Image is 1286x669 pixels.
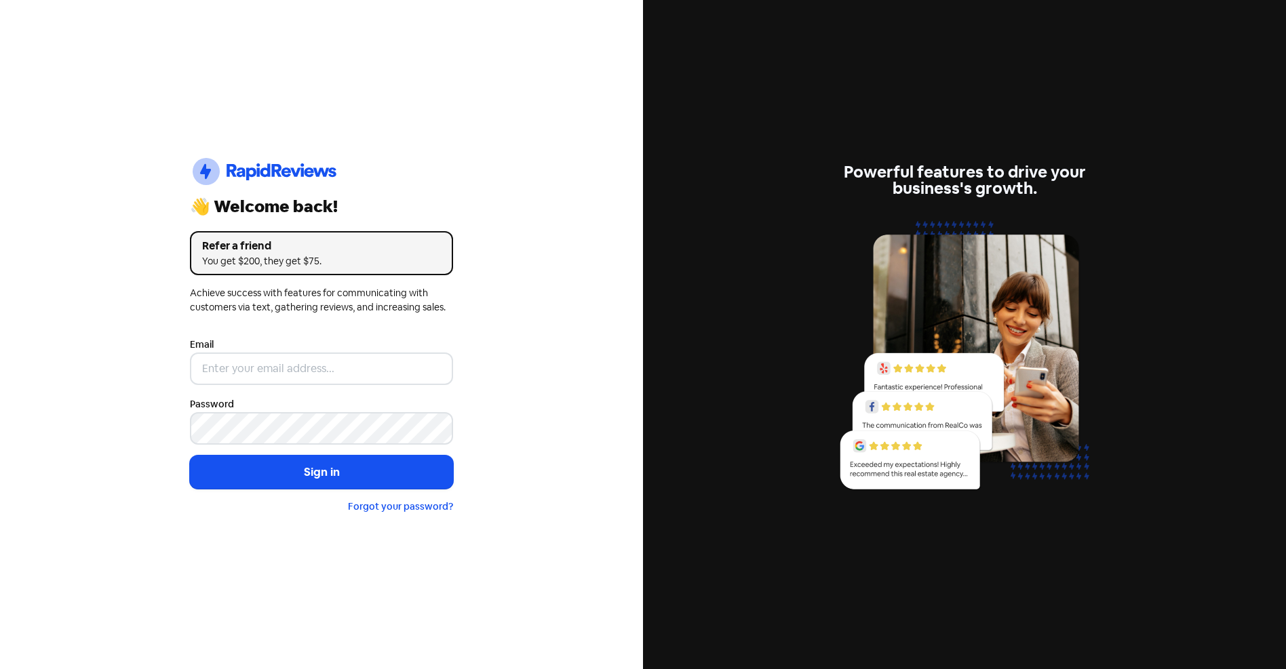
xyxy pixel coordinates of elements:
[833,213,1096,505] img: reviews
[190,338,214,352] label: Email
[202,254,441,268] div: You get $200, they get $75.
[190,286,453,315] div: Achieve success with features for communicating with customers via text, gathering reviews, and i...
[190,199,453,215] div: 👋 Welcome back!
[348,500,453,512] a: Forgot your password?
[190,455,453,489] button: Sign in
[202,238,441,254] div: Refer a friend
[190,352,453,385] input: Enter your email address...
[190,397,234,411] label: Password
[833,164,1096,197] div: Powerful features to drive your business's growth.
